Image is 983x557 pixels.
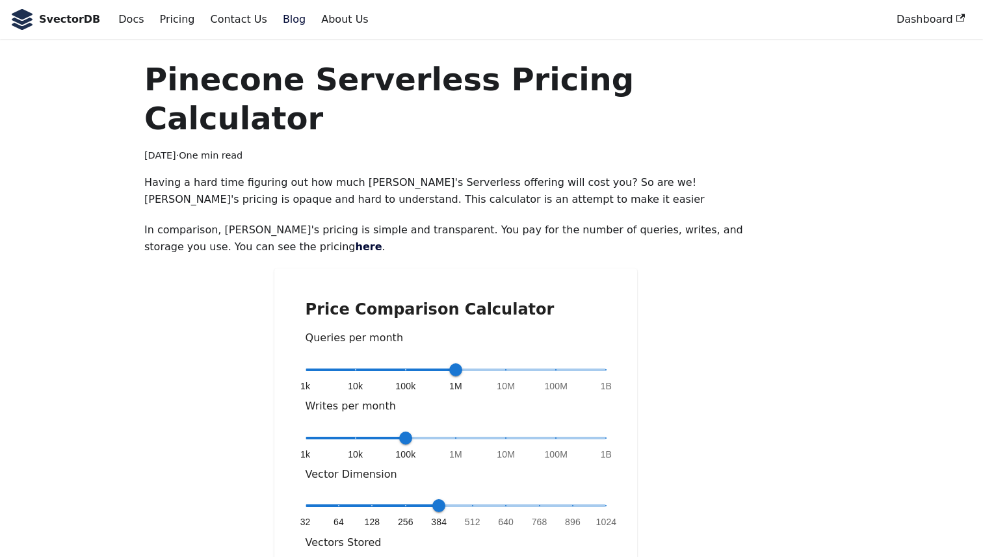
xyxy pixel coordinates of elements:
[348,380,363,393] span: 10k
[313,8,376,31] a: About Us
[601,448,612,461] span: 1B
[202,8,274,31] a: Contact Us
[10,9,34,30] img: SvectorDB Logo
[431,515,447,528] span: 384
[152,8,203,31] a: Pricing
[144,150,176,161] time: [DATE]
[300,448,310,461] span: 1k
[395,380,415,393] span: 100k
[465,515,480,528] span: 512
[596,515,617,528] span: 1024
[356,240,382,253] a: here
[334,515,344,528] span: 64
[449,380,462,393] span: 1M
[498,515,514,528] span: 640
[144,148,767,164] div: · One min read
[111,8,151,31] a: Docs
[365,515,380,528] span: 128
[398,515,413,528] span: 256
[306,398,607,415] p: Writes per month
[306,466,607,483] p: Vector Dimension
[306,534,607,551] p: Vectors Stored
[497,448,515,461] span: 10M
[544,380,568,393] span: 100M
[306,330,607,346] p: Queries per month
[300,380,310,393] span: 1k
[565,515,581,528] span: 896
[889,8,973,31] a: Dashboard
[144,60,767,138] h1: Pinecone Serverless Pricing Calculator
[532,515,547,528] span: 768
[497,380,515,393] span: 10M
[544,448,568,461] span: 100M
[144,174,767,209] p: Having a hard time figuring out how much [PERSON_NAME]'s Serverless offering will cost you? So ar...
[449,448,462,461] span: 1M
[395,448,415,461] span: 100k
[144,222,767,256] p: In comparison, [PERSON_NAME]'s pricing is simple and transparent. You pay for the number of queri...
[39,11,100,28] b: SvectorDB
[348,448,363,461] span: 10k
[300,515,311,528] span: 32
[275,8,313,31] a: Blog
[601,380,612,393] span: 1B
[306,300,607,319] h2: Price Comparison Calculator
[10,9,100,30] a: SvectorDB LogoSvectorDB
